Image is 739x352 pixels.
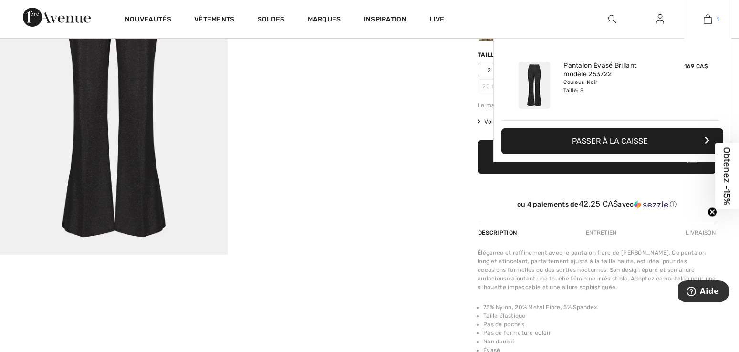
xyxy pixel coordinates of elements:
div: Couleur: Noir Taille: 8 [563,79,657,94]
button: Passer à la caisse [501,128,723,154]
a: Live [429,14,444,24]
img: recherche [608,13,616,25]
div: Taupe [479,5,504,41]
div: Description [478,224,519,241]
div: ou 4 paiements de42.25 CA$avecSezzle Cliquez pour en savoir plus sur Sezzle [478,199,716,212]
img: Pantalon Évasé Brillant modèle 253722 [519,62,550,109]
img: 1ère Avenue [23,8,91,27]
li: Taille élastique [483,311,716,320]
span: Inspiration [364,15,406,25]
span: Obtenez -15% [722,147,733,205]
a: Vêtements [194,15,235,25]
div: Élégance et raffinement avec le pantalon flare de [PERSON_NAME]. Ce pantalon long et étincelant, ... [478,248,716,291]
li: Pas de fermeture éclair [483,329,716,337]
img: Mes infos [656,13,664,25]
button: Close teaser [708,207,717,217]
button: Ajouter au panier [478,140,716,174]
a: 1 [684,13,731,25]
li: Pas de poches [483,320,716,329]
iframe: Ouvre un widget dans lequel vous pouvez trouver plus d’informations [678,280,729,304]
span: 1 [717,15,719,23]
div: Le mannequin fait 5'9"/175 cm et porte une taille 6. [478,101,716,110]
img: ring-m.svg [492,84,497,89]
a: Soldes [258,15,285,25]
li: 75% Nylon, 20% Metal Fibre, 5% Spandex [483,303,716,311]
span: 2 [478,63,501,77]
div: Taille ([GEOGRAPHIC_DATA]/[GEOGRAPHIC_DATA]): [478,51,644,59]
img: Mon panier [704,13,712,25]
li: Non doublé [483,337,716,346]
a: Se connecter [648,13,672,25]
div: Livraison [683,224,716,241]
a: Pantalon Évasé Brillant modèle 253722 [563,62,657,79]
div: Entretien [578,224,625,241]
div: Obtenez -15%Close teaser [715,143,739,209]
span: 169 CA$ [684,63,708,70]
span: 20 [478,79,501,93]
a: Marques [308,15,341,25]
span: Voir tableau des tailles [478,117,549,126]
a: Nouveautés [125,15,171,25]
div: ou 4 paiements de avec [478,199,716,209]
